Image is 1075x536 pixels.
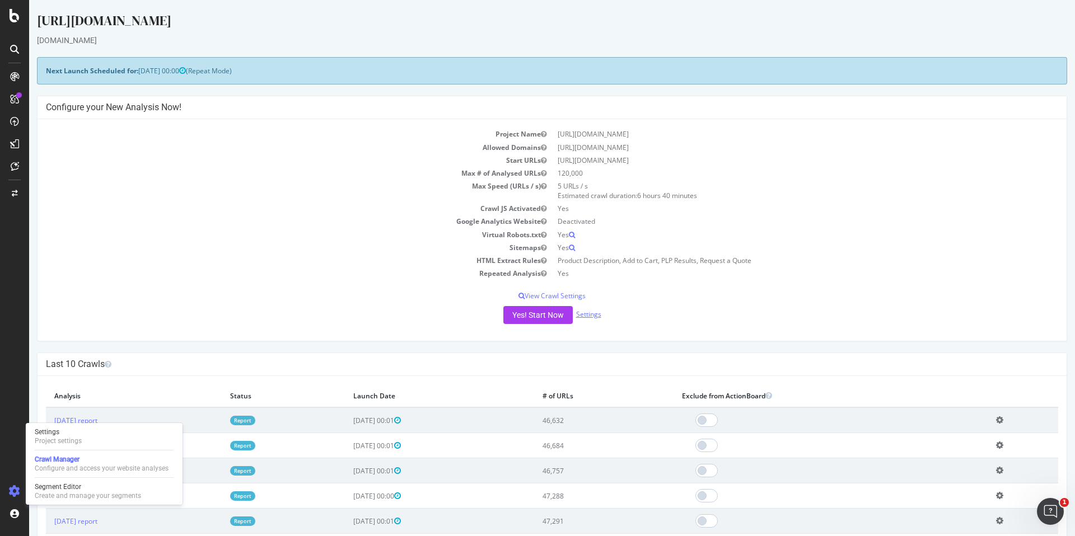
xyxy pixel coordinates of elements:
a: [DATE] report [25,466,68,476]
div: Crawl Manager [35,455,169,464]
td: Google Analytics Website [17,215,523,228]
td: 46,632 [505,407,644,433]
td: 5 URLs / s Estimated crawl duration: [523,180,1029,202]
th: Launch Date [316,384,505,407]
th: # of URLs [505,384,644,407]
td: Yes [523,267,1029,280]
td: Crawl JS Activated [17,202,523,215]
td: [URL][DOMAIN_NAME] [523,154,1029,167]
span: [DATE] 00:01 [324,416,372,425]
a: Segment EditorCreate and manage your segments [30,481,178,501]
td: 46,684 [505,433,644,458]
a: [DATE] report [25,516,68,526]
div: Project settings [35,436,82,445]
td: Product Description, Add to Cart, PLP Results, Request a Quote [523,254,1029,267]
td: 120,000 [523,167,1029,180]
h4: Last 10 Crawls [17,359,1029,370]
div: Segment Editor [35,482,141,491]
span: [DATE] 00:00 [109,66,157,76]
div: [URL][DOMAIN_NAME] [8,11,1038,35]
a: [DATE] report [25,416,68,425]
td: Yes [523,202,1029,215]
td: Deactivated [523,215,1029,228]
span: 1 [1060,498,1069,507]
a: Report [201,416,226,425]
button: Yes! Start Now [474,306,544,324]
td: [URL][DOMAIN_NAME] [523,141,1029,154]
td: Yes [523,241,1029,254]
span: [DATE] 00:01 [324,441,372,450]
td: HTML Extract Rules [17,254,523,267]
div: Settings [35,427,82,436]
a: Report [201,466,226,476]
div: [DOMAIN_NAME] [8,35,1038,46]
a: SettingsProject settings [30,426,178,446]
span: 6 hours 40 minutes [608,191,668,200]
a: Settings [547,309,572,319]
div: (Repeat Mode) [8,57,1038,84]
td: Repeated Analysis [17,267,523,280]
iframe: Intercom live chat [1037,498,1064,525]
td: Allowed Domains [17,141,523,154]
td: Virtual Robots.txt [17,228,523,241]
td: Yes [523,228,1029,241]
a: Report [201,441,226,450]
th: Analysis [17,384,193,407]
td: Max # of Analysed URLs [17,167,523,180]
span: [DATE] 00:00 [324,491,372,501]
td: 47,291 [505,509,644,534]
a: [DATE] report [25,441,68,450]
th: Exclude from ActionBoard [644,384,959,407]
div: Configure and access your website analyses [35,464,169,473]
div: Create and manage your segments [35,491,141,500]
a: [DATE] report [25,491,68,501]
td: 47,288 [505,483,644,509]
td: Sitemaps [17,241,523,254]
a: Report [201,491,226,501]
h4: Configure your New Analysis Now! [17,102,1029,113]
th: Status [193,384,316,407]
span: [DATE] 00:01 [324,516,372,526]
p: View Crawl Settings [17,291,1029,300]
td: Max Speed (URLs / s) [17,180,523,202]
td: [URL][DOMAIN_NAME] [523,128,1029,140]
td: Project Name [17,128,523,140]
strong: Next Launch Scheduled for: [17,66,109,76]
span: [DATE] 00:01 [324,466,372,476]
a: Report [201,516,226,526]
a: Crawl ManagerConfigure and access your website analyses [30,454,178,474]
td: 46,757 [505,458,644,483]
td: Start URLs [17,154,523,167]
